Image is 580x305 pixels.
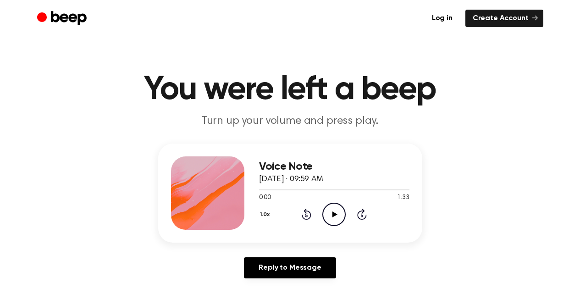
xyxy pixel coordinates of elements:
[55,73,525,106] h1: You were left a beep
[259,161,409,173] h3: Voice Note
[397,193,409,203] span: 1:33
[37,10,89,28] a: Beep
[259,193,271,203] span: 0:00
[259,207,273,222] button: 1.0x
[425,10,460,27] a: Log in
[259,175,323,183] span: [DATE] · 09:59 AM
[114,114,466,129] p: Turn up your volume and press play.
[244,257,336,278] a: Reply to Message
[465,10,543,27] a: Create Account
